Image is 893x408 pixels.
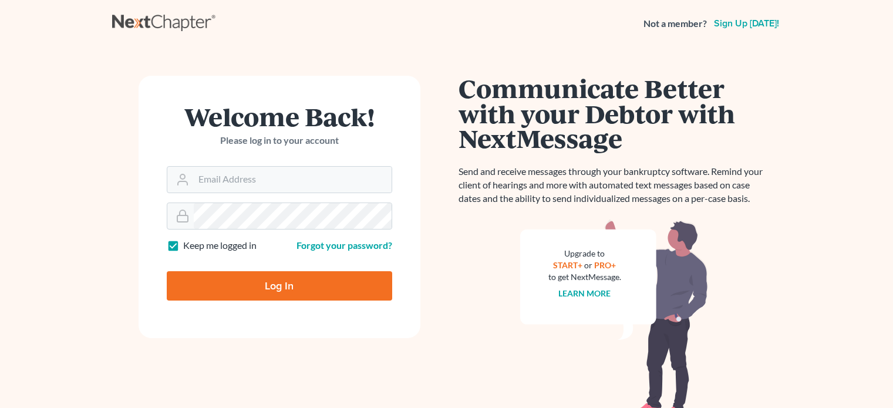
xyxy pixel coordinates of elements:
p: Please log in to your account [167,134,392,147]
a: PRO+ [594,260,616,270]
strong: Not a member? [643,17,707,31]
a: START+ [553,260,582,270]
label: Keep me logged in [183,239,257,252]
p: Send and receive messages through your bankruptcy software. Remind your client of hearings and mo... [459,165,770,205]
input: Log In [167,271,392,301]
div: Upgrade to [548,248,621,259]
a: Learn more [558,288,611,298]
input: Email Address [194,167,392,193]
span: or [584,260,592,270]
a: Forgot your password? [296,240,392,251]
h1: Communicate Better with your Debtor with NextMessage [459,76,770,151]
a: Sign up [DATE]! [712,19,781,28]
h1: Welcome Back! [167,104,392,129]
div: to get NextMessage. [548,271,621,283]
